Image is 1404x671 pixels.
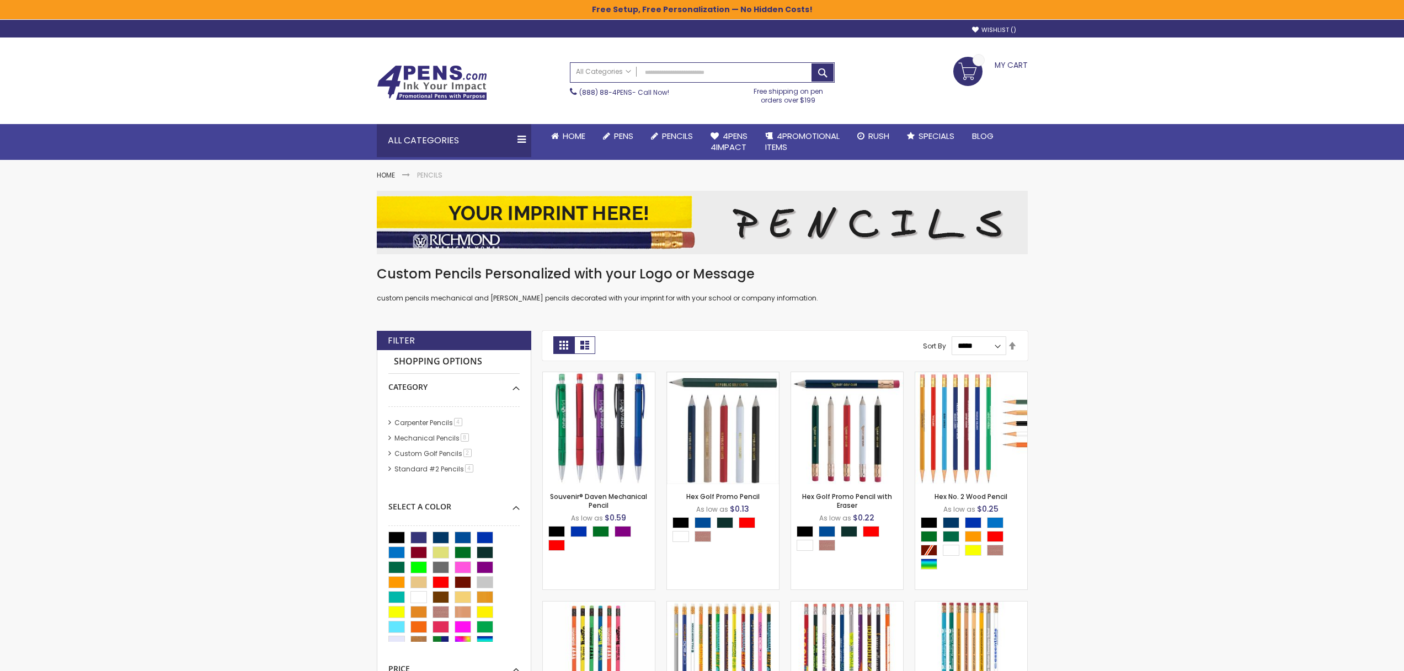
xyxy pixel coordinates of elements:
div: Blue Light [987,517,1003,528]
a: 4Pens4impact [702,124,756,160]
div: Mallard [717,517,733,528]
span: As low as [943,504,975,514]
div: Red [548,540,565,551]
div: Category [388,374,520,393]
span: Pencils [662,130,693,142]
a: Wishlist [972,26,1016,34]
a: Standard #2 Pencils4 [392,464,477,474]
a: (888) 88-4PENS [579,88,632,97]
div: Red [863,526,879,537]
strong: Filter [388,335,415,347]
div: Natural [819,540,835,551]
div: Blue [570,526,587,537]
div: White [797,540,813,551]
span: $0.22 [853,512,874,523]
div: Black [797,526,813,537]
span: 4 [465,464,473,473]
a: Pencils [642,124,702,148]
a: All Categories [570,63,637,81]
span: $0.25 [977,503,999,514]
span: 4PROMOTIONAL ITEMS [765,130,840,153]
h1: Custom Pencils Personalized with your Logo or Message [377,265,1028,283]
a: Round Wooden No. 2 Lead Promotional Pencil- Light Assortment [915,601,1027,610]
a: Pens [594,124,642,148]
a: Home [542,124,594,148]
div: Orange [965,531,981,542]
div: Select A Color [921,517,1027,572]
span: Rush [868,130,889,142]
div: White [943,545,959,556]
div: All Categories [377,124,531,157]
div: Navy Blue [943,517,959,528]
div: Green [921,531,937,542]
a: Neon Round Promotional Pencils [543,601,655,610]
div: Purple [615,526,631,537]
img: Hex No. 2 Wood Pencil [915,372,1027,484]
a: Specials [898,124,963,148]
img: Hex Golf Promo Pencil [667,372,779,484]
span: Specials [919,130,954,142]
div: Dark Green [943,531,959,542]
div: White [672,531,689,542]
img: Souvenir® Daven Mechanical Pencil [543,372,655,484]
div: Dark Blue [819,526,835,537]
img: Pencils [377,191,1028,254]
a: Rush [848,124,898,148]
div: Green [592,526,609,537]
div: Red [987,531,1003,542]
span: As low as [696,504,728,514]
a: Souvenir® Pencil - Solids [667,601,779,610]
span: 2 [463,449,472,457]
span: Pens [614,130,633,142]
span: 8 [461,433,469,442]
div: Mallard [841,526,857,537]
a: Custom Golf Pencils2 [392,449,476,458]
a: Carpenter Pencils4 [392,418,466,427]
a: Hex Golf Promo Pencil with Eraser [802,492,892,510]
span: 4 [454,418,462,426]
a: Hex Golf Promo Pencil [686,492,760,501]
div: Black [921,517,937,528]
strong: Shopping Options [388,350,520,374]
div: Select A Color [548,526,655,554]
strong: Grid [553,336,574,354]
a: Blog [963,124,1002,148]
a: Home [377,170,395,180]
span: Home [563,130,585,142]
div: Natural [987,545,1003,556]
div: Natural [695,531,711,542]
div: Assorted [921,559,937,570]
img: 4Pens Custom Pens and Promotional Products [377,65,487,100]
span: Blog [972,130,994,142]
a: Hex Golf Promo Pencil [667,372,779,381]
span: $0.59 [605,512,626,523]
div: Select A Color [797,526,903,554]
span: 4Pens 4impact [711,130,748,153]
a: Hex Golf Promo Pencil with Eraser [791,372,903,381]
div: Black [548,526,565,537]
span: As low as [819,513,851,523]
a: Mechanical Pencils8 [392,433,473,443]
label: Sort By [923,341,946,350]
iframe: Google Customer Reviews [1313,641,1404,671]
img: Hex Golf Promo Pencil with Eraser [791,372,903,484]
div: Free shipping on pen orders over $199 [742,83,835,105]
div: custom pencils mechanical and [PERSON_NAME] pencils decorated with your imprint for with your sch... [377,265,1028,303]
span: All Categories [576,67,631,76]
div: Red [739,517,755,528]
div: Select A Color [388,493,520,512]
strong: Pencils [417,170,442,180]
a: Hex No. 2 Wood Pencil [915,372,1027,381]
div: Select A Color [672,517,779,545]
a: 4PROMOTIONALITEMS [756,124,848,160]
span: $0.13 [730,503,749,514]
span: - Call Now! [579,88,669,97]
div: Blue [965,517,981,528]
div: Black [672,517,689,528]
div: Yellow [965,545,981,556]
a: Souvenir® Daven Mechanical Pencil [543,372,655,381]
a: Souvenir® Daven Mechanical Pencil [550,492,647,510]
a: Hex No. 2 Wood Pencil [935,492,1007,501]
div: Dark Blue [695,517,711,528]
a: Budgeteer #2 Wood Pencil [791,601,903,610]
